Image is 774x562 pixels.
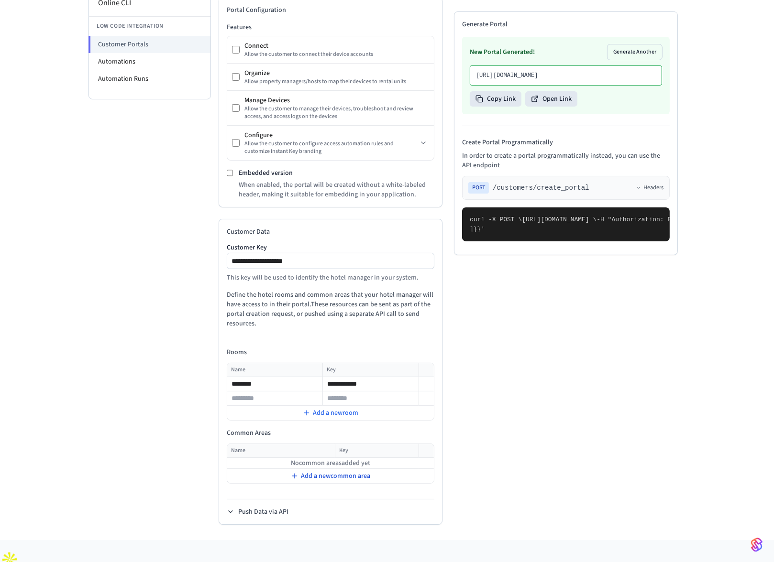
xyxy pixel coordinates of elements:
h4: Rooms [227,347,434,357]
h4: Create Portal Programmatically [462,138,670,147]
label: Embedded version [239,168,293,178]
div: Configure [244,130,418,140]
td: No common areas added yet [227,458,434,469]
p: [URL][DOMAIN_NAME] [476,72,656,79]
div: Allow property managers/hosts to map their devices to rental units [244,78,429,86]
h3: Features [227,22,434,32]
p: When enabled, the portal will be created without a white-labeled header, making it suitable for e... [239,180,434,199]
th: Name [227,363,323,377]
span: curl -X POST \ [470,216,522,223]
th: Key [335,444,419,458]
div: Organize [244,68,429,78]
h2: Portal Configuration [227,5,434,15]
div: Manage Devices [244,96,429,105]
h2: Customer Data [227,227,434,237]
span: Add a new room [313,408,359,418]
span: } [474,226,477,233]
li: Automation Runs [89,70,210,87]
p: In order to create a portal programmatically instead, you can use the API endpoint [462,151,670,170]
th: Key [323,363,419,377]
th: Name [227,444,335,458]
h4: Common Areas [227,428,434,438]
img: SeamLogoGradient.69752ec5.svg [751,537,763,552]
h2: Generate Portal [462,20,670,29]
div: Connect [244,41,429,51]
button: Push Data via API [227,507,288,517]
label: Customer Key [227,244,434,251]
button: Open Link [525,91,577,107]
button: Copy Link [470,91,521,107]
h3: New Portal Generated! [470,47,535,57]
li: Low Code Integration [89,16,210,36]
span: [URL][DOMAIN_NAME] \ [522,216,597,223]
span: ] [470,226,474,233]
span: }' [477,226,485,233]
div: Allow the customer to connect their device accounts [244,51,429,58]
p: This key will be used to identify the hotel manager in your system. [227,273,434,282]
li: Automations [89,53,210,70]
span: /customers/create_portal [493,183,589,193]
span: Add a new common area [301,471,371,481]
div: Allow the customer to manage their devices, troubleshoot and review access, and access logs on th... [244,105,429,120]
p: Define the hotel rooms and common areas that your hotel manager will have access to in their port... [227,290,434,328]
button: Generate Another [608,44,662,60]
div: Allow the customer to configure access automation rules and customize Instant Key branding [244,140,418,155]
button: Headers [636,184,663,192]
span: POST [468,182,489,194]
li: Customer Portals [88,36,210,53]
